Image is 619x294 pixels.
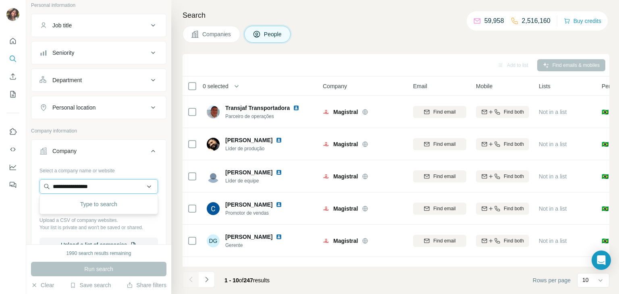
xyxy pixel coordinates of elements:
p: Company information [31,127,166,135]
span: Find both [504,108,524,116]
button: Find both [476,106,529,118]
img: Avatar [207,202,220,215]
span: Find both [504,237,524,244]
span: 🇧🇷 [602,172,609,180]
p: 10 [582,276,589,284]
span: Find both [504,205,524,212]
button: Feedback [6,178,19,192]
button: Buy credits [564,15,601,27]
img: Logo of Magistral [323,141,329,147]
span: Líder de produção [225,145,292,152]
img: Avatar [207,267,220,280]
span: Lists [539,82,550,90]
span: Magistral [333,205,358,213]
img: Logo of Magistral [323,109,329,115]
button: Upload a list of companies [39,238,158,252]
span: Not in a list [539,205,567,212]
span: Magistral [333,172,358,180]
button: Use Surfe on LinkedIn [6,124,19,139]
img: Avatar [207,170,220,183]
div: Personal location [52,104,96,112]
span: 🇧🇷 [602,237,609,245]
img: LinkedIn logo [276,169,282,176]
h4: Search [183,10,609,21]
p: Your list is private and won't be saved or shared. [39,224,158,231]
span: 1 - 10 [224,277,239,284]
button: Company [31,141,166,164]
button: Find both [476,203,529,215]
span: Promotor de vendas [225,209,292,217]
span: Magistral [333,140,358,148]
span: Líder de equipe [225,177,292,184]
span: Find email [433,141,455,148]
span: [PERSON_NAME] [225,136,272,144]
button: Dashboard [6,160,19,174]
span: of [239,277,244,284]
span: Find email [433,237,455,244]
span: Not in a list [539,173,567,180]
span: Magistral [333,237,358,245]
button: Job title [31,16,166,35]
button: Find both [476,138,529,150]
button: Find email [413,203,466,215]
span: Company [323,82,347,90]
button: Find email [413,138,466,150]
span: [PERSON_NAME] [225,233,272,241]
button: Use Surfe API [6,142,19,157]
span: Gerente [225,242,292,249]
span: 🇧🇷 [602,108,609,116]
span: Find both [504,141,524,148]
button: Enrich CSV [6,69,19,84]
p: 2,516,160 [522,16,550,26]
button: Personal location [31,98,166,117]
span: Email [413,82,427,90]
span: 🇧🇷 [602,140,609,148]
div: 1990 search results remaining [66,250,131,257]
button: Quick start [6,34,19,48]
p: Personal information [31,2,166,9]
span: Mobile [476,82,492,90]
span: Not in a list [539,238,567,244]
button: Share filters [127,281,166,289]
span: Find both [504,173,524,180]
button: Find email [413,106,466,118]
img: LinkedIn logo [276,137,282,143]
img: Logo of Magistral [323,238,329,244]
span: Parceiro de operações [225,113,309,120]
button: Search [6,52,19,66]
img: LinkedIn logo [276,234,282,240]
div: Job title [52,21,72,29]
img: Logo of Magistral [323,205,329,212]
span: Rows per page [533,276,571,284]
span: Not in a list [539,141,567,147]
span: Find email [433,173,455,180]
button: Clear [31,281,54,289]
img: Avatar [207,106,220,118]
button: Find both [476,170,529,182]
span: [PERSON_NAME] [225,201,272,209]
span: [PERSON_NAME] [225,168,272,176]
span: 0 selected [203,82,228,90]
div: Seniority [52,49,74,57]
div: Type to search [42,196,156,212]
button: Seniority [31,43,166,62]
img: LinkedIn logo [293,105,299,111]
button: Find email [413,235,466,247]
span: Magistral [333,108,358,116]
span: Find email [433,205,455,212]
span: People [264,30,282,38]
div: Department [52,76,82,84]
img: LinkedIn logo [276,201,282,208]
span: Not in a list [539,109,567,115]
div: Select a company name or website [39,164,158,174]
span: Companies [202,30,232,38]
span: 🇧🇷 [602,205,609,213]
button: Navigate to next page [199,271,215,288]
p: Upload a CSV of company websites. [39,217,158,224]
p: 59,958 [484,16,504,26]
button: Department [31,70,166,90]
span: Transjaf Transportadora [225,105,290,111]
img: Logo of Magistral [323,173,329,180]
div: Open Intercom Messenger [592,251,611,270]
div: Company [52,147,77,155]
